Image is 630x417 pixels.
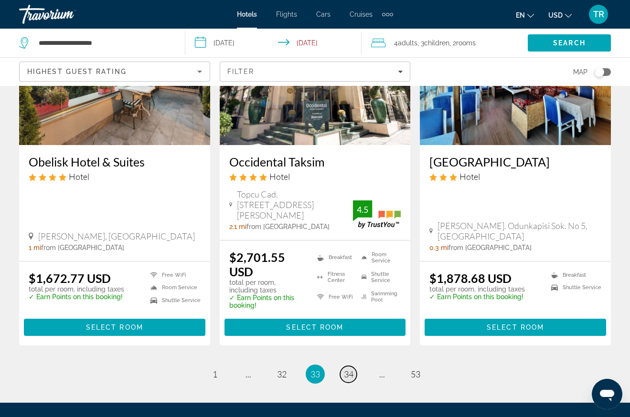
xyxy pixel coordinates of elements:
[350,10,373,18] a: Cruises
[459,171,480,182] span: Hotel
[146,296,201,304] li: Shuttle Service
[429,171,601,182] div: 3 star Hotel
[246,369,251,379] span: ...
[312,270,357,284] li: Fitness Center
[229,294,306,309] p: ✓ Earn Points on this booking!
[425,321,606,331] a: Select Room
[429,271,512,285] ins: $1,878.68 USD
[312,290,357,304] li: Free WiFi
[29,155,201,169] a: Obelisk Hotel & Suites
[487,323,544,331] span: Select Room
[362,29,528,57] button: Travelers: 4 adults, 3 children
[516,8,534,22] button: Change language
[456,39,476,47] span: rooms
[224,319,406,336] button: Select Room
[24,321,205,331] a: Select Room
[237,189,353,220] span: Topcu Cad. [STREET_ADDRESS][PERSON_NAME]
[382,7,393,22] button: Extra navigation items
[185,29,361,57] button: Select check in and out date
[277,369,287,379] span: 32
[146,284,201,292] li: Room Service
[312,250,357,265] li: Breakfast
[69,171,89,182] span: Hotel
[213,369,217,379] span: 1
[546,271,601,279] li: Breakfast
[229,171,401,182] div: 4 star Hotel
[394,36,417,50] span: 4
[27,66,202,77] mat-select: Sort by
[448,244,532,251] span: from [GEOGRAPHIC_DATA]
[593,10,604,19] span: TR
[246,223,330,230] span: from [GEOGRAPHIC_DATA]
[29,171,201,182] div: 4 star Hotel
[553,39,586,47] span: Search
[229,279,306,294] p: total per room, including taxes
[220,62,411,82] button: Filters
[573,65,587,79] span: Map
[357,290,401,304] li: Swimming Pool
[24,319,205,336] button: Select Room
[449,36,476,50] span: , 2
[41,244,124,251] span: from [GEOGRAPHIC_DATA]
[438,220,601,241] span: [PERSON_NAME]. Odunkapisi Sok. No 5, [GEOGRAPHIC_DATA]
[310,369,320,379] span: 33
[417,36,449,50] span: , 3
[592,379,622,409] iframe: Button to launch messaging window
[29,244,41,251] span: 1 mi
[229,223,246,230] span: 2.1 mi
[19,365,611,384] nav: Pagination
[411,369,420,379] span: 53
[548,8,572,22] button: Change currency
[587,68,611,76] button: Toggle map
[424,39,449,47] span: Children
[29,285,124,293] p: total per room, including taxes
[429,293,525,301] p: ✓ Earn Points on this booking!
[229,250,285,279] ins: $2,701.55 USD
[237,10,257,18] a: Hotels
[316,10,331,18] a: Cars
[344,369,353,379] span: 34
[548,11,563,19] span: USD
[516,11,525,19] span: en
[146,271,201,279] li: Free WiFi
[429,244,448,251] span: 0.3 mi
[29,293,124,301] p: ✓ Earn Points on this booking!
[398,39,417,47] span: Adults
[269,171,290,182] span: Hotel
[38,36,171,50] input: Search hotel destination
[19,2,115,27] a: Travorium
[429,285,525,293] p: total per room, including taxes
[586,4,611,24] button: User Menu
[379,369,385,379] span: ...
[546,284,601,292] li: Shuttle Service
[276,10,297,18] a: Flights
[224,321,406,331] a: Select Room
[357,250,401,265] li: Room Service
[429,155,601,169] a: [GEOGRAPHIC_DATA]
[425,319,606,336] button: Select Room
[29,271,111,285] ins: $1,672.77 USD
[27,68,127,75] span: Highest Guest Rating
[353,204,372,215] div: 4.5
[229,155,401,169] a: Occidental Taksim
[38,231,195,241] span: [PERSON_NAME], [GEOGRAPHIC_DATA]
[227,68,255,75] span: Filter
[86,323,143,331] span: Select Room
[528,34,611,52] button: Search
[353,200,401,229] img: TrustYou guest rating badge
[357,270,401,284] li: Shuttle Service
[286,323,343,331] span: Select Room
